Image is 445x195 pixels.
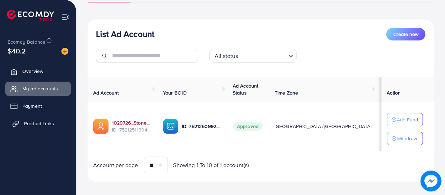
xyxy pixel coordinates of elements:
span: ID: 7521251130496827410 [112,126,152,133]
span: Ecomdy Balance [8,38,45,45]
button: Create new [386,28,425,40]
img: image [421,171,442,192]
img: logo [7,10,54,21]
span: Action [387,89,401,96]
div: <span class='underline'>1029726_Stonenix_1751178148116</span></br>7521251130496827410 [112,119,152,134]
span: Approved [233,122,263,131]
span: Create new [393,31,418,38]
a: Product Links [5,117,71,130]
img: menu [61,13,69,21]
span: $40.2 [8,46,26,56]
button: Add Fund [387,113,423,126]
span: Your BC ID [163,89,187,96]
p: ID: 7521250992713793543 [182,122,222,130]
p: Add Fund [397,115,418,124]
span: Account per page [93,161,138,169]
p: Withdraw [397,134,417,143]
span: [GEOGRAPHIC_DATA]/[GEOGRAPHIC_DATA] [275,123,372,130]
span: Time Zone [275,89,298,96]
img: image [61,48,68,55]
span: My ad accounts [22,85,58,92]
span: Ad Account Status [233,82,259,96]
span: Ad Account [93,89,119,96]
a: Payment [5,99,71,113]
img: ic-ads-acc.e4c84228.svg [93,119,109,134]
a: 1029726_Stonenix_1751178148116 [112,119,152,126]
a: My ad accounts [5,82,71,96]
img: ic-ba-acc.ded83a64.svg [163,119,178,134]
a: Overview [5,64,71,78]
span: Product Links [24,120,54,127]
button: Withdraw [387,132,423,145]
div: Search for option [209,49,297,63]
span: All status [213,51,239,61]
span: Payment [22,103,42,110]
span: Overview [22,68,43,75]
span: Showing 1 To 10 of 1 account(s) [173,161,249,169]
input: Search for option [240,50,285,61]
h3: List Ad Account [96,29,154,39]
